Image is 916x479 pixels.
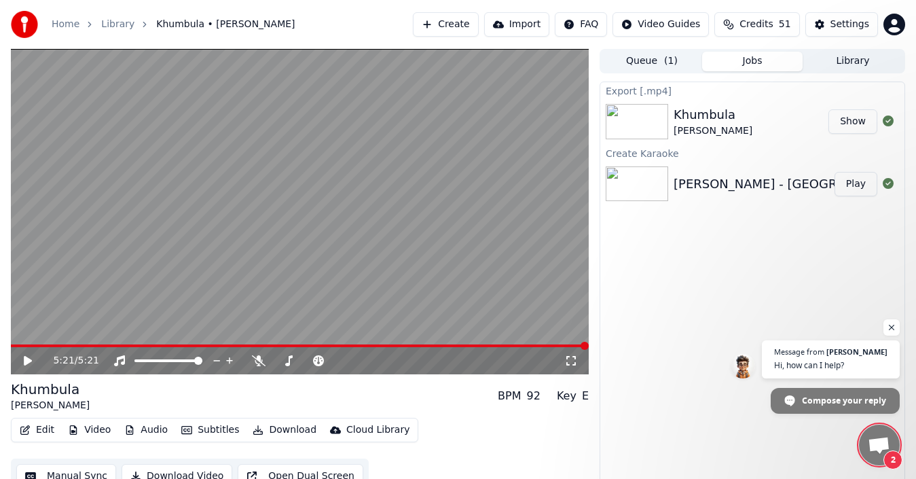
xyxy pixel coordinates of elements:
nav: breadcrumb [52,18,295,31]
div: [PERSON_NAME] - [GEOGRAPHIC_DATA] [674,175,916,194]
span: 2 [883,450,902,469]
button: Credits51 [714,12,799,37]
button: Audio [119,421,173,440]
div: 92 [527,388,541,404]
div: Create Karaoke [600,145,904,161]
div: / [53,354,86,368]
button: Create [413,12,479,37]
button: Settings [805,12,878,37]
button: Import [484,12,549,37]
button: FAQ [555,12,607,37]
button: Subtitles [176,421,244,440]
a: Home [52,18,79,31]
div: Open chat [859,425,900,465]
button: Queue [602,52,702,71]
span: Credits [739,18,773,31]
span: 51 [779,18,791,31]
span: 5:21 [78,354,99,368]
a: Library [101,18,134,31]
div: [PERSON_NAME] [11,399,90,412]
span: ( 1 ) [664,54,678,68]
img: youka [11,11,38,38]
button: Video Guides [612,12,709,37]
button: Download [247,421,322,440]
div: Export [.mp4] [600,82,904,99]
span: Hi, how can I help? [774,359,887,372]
span: Message from [774,348,824,355]
div: BPM [498,388,521,404]
button: Library [803,52,903,71]
div: Key [557,388,576,404]
span: Compose your reply [802,389,886,412]
button: Jobs [702,52,803,71]
div: Cloud Library [346,423,409,437]
div: Khumbula [674,105,752,124]
span: 5:21 [53,354,74,368]
div: Settings [830,18,869,31]
button: Video [62,421,116,440]
span: Khumbula • [PERSON_NAME] [156,18,295,31]
div: Khumbula [11,380,90,399]
button: Play [835,172,877,196]
button: Edit [14,421,60,440]
div: [PERSON_NAME] [674,124,752,138]
button: Show [828,109,877,134]
span: [PERSON_NAME] [826,348,887,355]
div: E [582,388,589,404]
